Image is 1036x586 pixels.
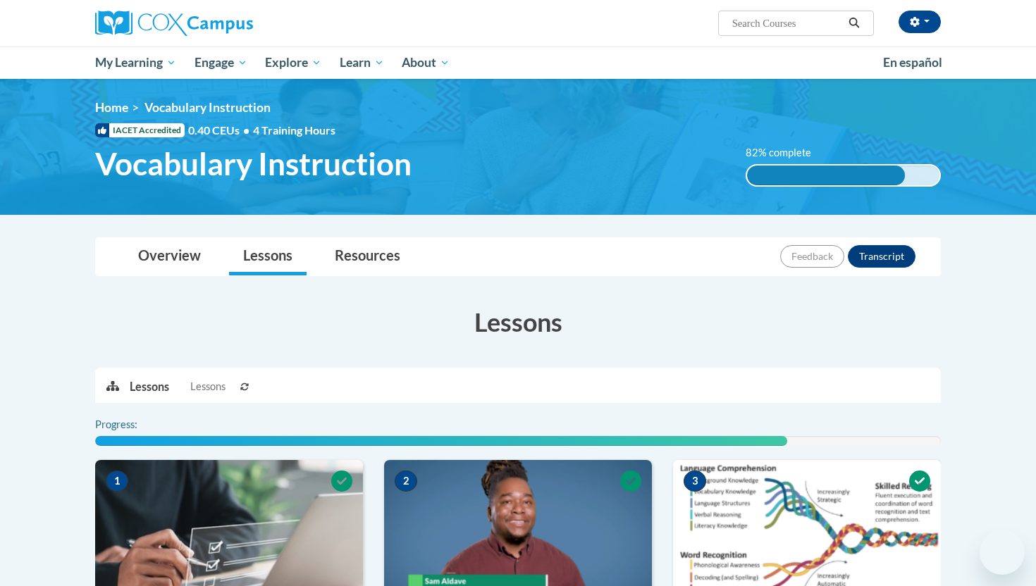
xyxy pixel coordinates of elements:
h3: Lessons [95,304,941,339]
div: 82% complete [747,166,905,185]
span: Engage [195,54,247,71]
span: • [243,123,249,137]
img: Cox Campus [95,11,253,36]
label: 82% complete [746,145,827,161]
span: Vocabulary Instruction [144,100,271,115]
span: 0.40 CEUs [188,123,253,138]
div: Main menu [74,46,962,79]
a: My Learning [86,46,185,79]
span: IACET Accredited [95,123,185,137]
a: Cox Campus [95,11,363,36]
label: Progress: [95,417,176,432]
span: About [402,54,450,71]
span: Explore [265,54,321,71]
span: 1 [106,470,128,492]
span: Vocabulary Instruction [95,145,412,182]
a: Lessons [229,238,307,275]
a: Explore [256,46,331,79]
span: 3 [684,470,706,492]
a: Learn [331,46,393,79]
iframe: Button to launch messaging window [980,530,1025,575]
a: Home [95,100,128,115]
a: Overview [124,238,215,275]
a: About [393,46,460,79]
button: Search [844,15,865,32]
a: Engage [185,46,257,79]
span: My Learning [95,54,176,71]
span: 2 [395,470,417,492]
p: Lessons [130,379,169,394]
button: Feedback [780,245,844,268]
button: Transcript [848,245,915,268]
a: Resources [321,238,414,275]
span: Learn [340,54,384,71]
a: En español [874,48,951,77]
span: 4 Training Hours [253,123,335,137]
span: En español [883,55,942,70]
input: Search Courses [731,15,844,32]
button: Account Settings [899,11,941,33]
span: Lessons [190,379,226,394]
